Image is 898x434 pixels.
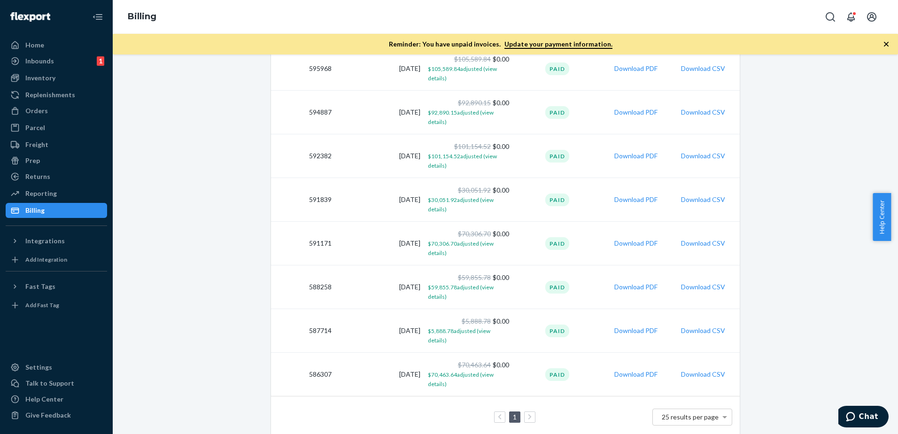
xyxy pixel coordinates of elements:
[25,123,45,132] div: Parcel
[25,156,40,165] div: Prep
[271,134,335,178] td: 592382
[6,120,107,135] a: Parcel
[424,353,513,396] td: $0.00
[271,309,335,353] td: 587714
[335,265,424,309] td: [DATE]
[428,284,494,300] span: $59,855.78 adjusted (view details)
[6,376,107,391] button: Talk to Support
[428,108,509,126] button: $92,890.15adjusted (view details)
[862,8,881,26] button: Open account menu
[424,178,513,222] td: $0.00
[25,73,55,83] div: Inventory
[25,140,48,149] div: Freight
[428,153,497,169] span: $101,154.52 adjusted (view details)
[428,240,494,256] span: $70,306.70 adjusted (view details)
[428,196,494,213] span: $30,051.92 adjusted (view details)
[271,353,335,396] td: 586307
[271,265,335,309] td: 588258
[25,172,50,181] div: Returns
[25,40,44,50] div: Home
[6,153,107,168] a: Prep
[25,106,48,116] div: Orders
[614,108,658,117] button: Download PDF
[389,39,612,49] p: Reminder: You have unpaid invoices.
[681,370,725,379] button: Download CSV
[6,392,107,407] a: Help Center
[120,3,164,31] ol: breadcrumbs
[25,411,71,420] div: Give Feedback
[681,64,725,73] button: Download CSV
[25,379,74,388] div: Talk to Support
[25,56,54,66] div: Inbounds
[838,406,889,429] iframe: Opens a widget where you can chat to one of our agents
[428,151,509,170] button: $101,154.52adjusted (view details)
[6,203,107,218] a: Billing
[6,279,107,294] button: Fast Tags
[6,54,107,69] a: Inbounds1
[545,62,569,75] div: Paid
[428,195,509,214] button: $30,051.92adjusted (view details)
[614,195,658,204] button: Download PDF
[97,56,104,66] div: 1
[681,326,725,335] button: Download CSV
[6,137,107,152] a: Freight
[545,106,569,119] div: Paid
[614,239,658,248] button: Download PDF
[873,193,891,241] button: Help Center
[6,103,107,118] a: Orders
[614,326,658,335] button: Download PDF
[545,150,569,163] div: Paid
[424,47,513,91] td: $0.00
[454,142,491,150] span: $101,154.52
[424,222,513,265] td: $0.00
[25,90,75,100] div: Replenishments
[6,38,107,53] a: Home
[545,281,569,294] div: Paid
[511,413,519,421] a: Page 1 is your current page
[25,236,65,246] div: Integrations
[335,134,424,178] td: [DATE]
[681,282,725,292] button: Download CSV
[842,8,860,26] button: Open notifications
[271,222,335,265] td: 591171
[271,91,335,134] td: 594887
[6,252,107,267] a: Add Integration
[335,222,424,265] td: [DATE]
[271,178,335,222] td: 591839
[335,309,424,353] td: [DATE]
[428,64,509,83] button: $105,589.84adjusted (view details)
[6,298,107,313] a: Add Fast Tag
[428,326,509,345] button: $5,888.78adjusted (view details)
[6,87,107,102] a: Replenishments
[335,91,424,134] td: [DATE]
[454,55,491,63] span: $105,589.84
[681,151,725,161] button: Download CSV
[428,282,509,301] button: $59,855.78adjusted (view details)
[428,327,490,344] span: $5,888.78 adjusted (view details)
[614,370,658,379] button: Download PDF
[25,256,67,263] div: Add Integration
[424,265,513,309] td: $0.00
[424,91,513,134] td: $0.00
[458,99,491,107] span: $92,890.15
[335,178,424,222] td: [DATE]
[25,189,57,198] div: Reporting
[458,186,491,194] span: $30,051.92
[6,186,107,201] a: Reporting
[424,134,513,178] td: $0.00
[614,64,658,73] button: Download PDF
[88,8,107,26] button: Close Navigation
[10,12,50,22] img: Flexport logo
[458,361,491,369] span: $70,463.64
[25,363,52,372] div: Settings
[25,282,55,291] div: Fast Tags
[6,70,107,85] a: Inventory
[458,273,491,281] span: $59,855.78
[428,239,509,257] button: $70,306.70adjusted (view details)
[545,194,569,206] div: Paid
[6,360,107,375] a: Settings
[462,317,491,325] span: $5,888.78
[128,11,156,22] a: Billing
[428,109,494,125] span: $92,890.15 adjusted (view details)
[681,108,725,117] button: Download CSV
